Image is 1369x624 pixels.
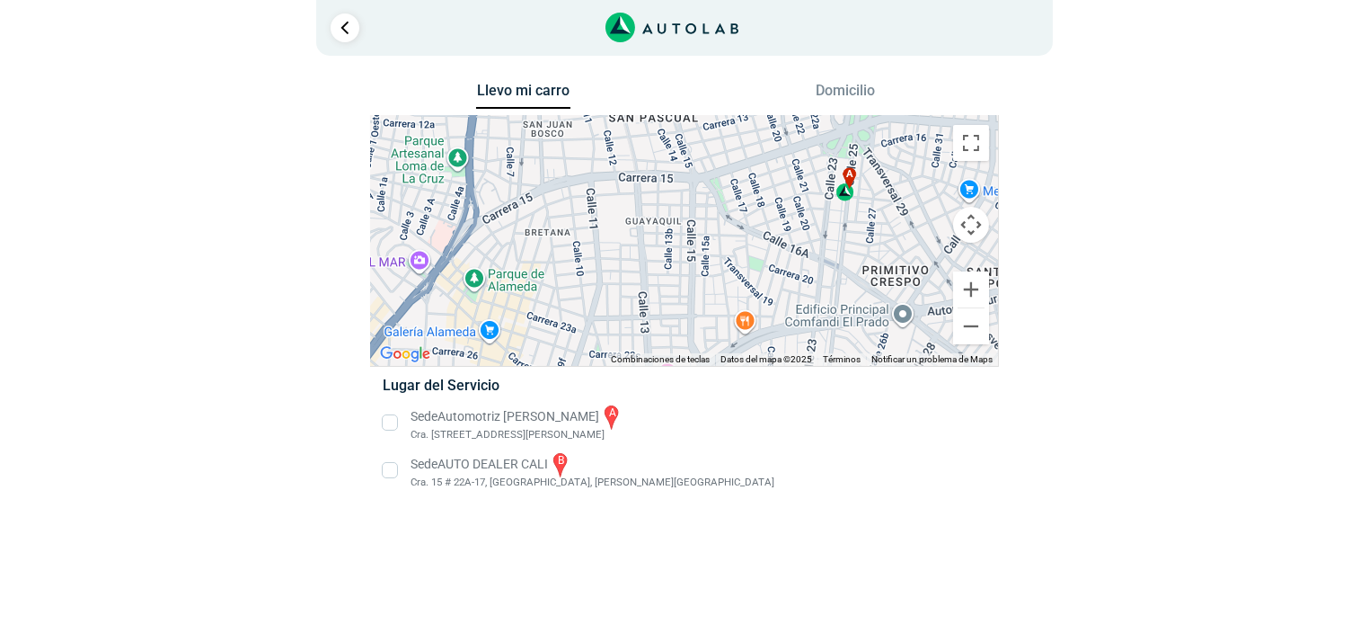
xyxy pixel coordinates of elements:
[953,125,989,161] button: Cambiar a la vista en pantalla completa
[953,207,989,243] button: Controles de visualización del mapa
[871,354,993,364] a: Notificar un problema de Maps
[605,18,739,35] a: Link al sitio de autolab
[720,354,812,364] span: Datos del mapa ©2025
[846,167,853,183] span: a
[799,82,893,108] button: Domicilio
[375,343,435,366] img: Google
[331,13,359,42] a: Ir al paso anterior
[476,82,570,110] button: Llevo mi carro
[953,272,989,308] button: Ampliar
[953,308,989,344] button: Reducir
[823,354,861,364] a: Términos (se abre en una nueva pestaña)
[611,353,710,366] button: Combinaciones de teclas
[375,343,435,366] a: Abre esta zona en Google Maps (se abre en una nueva ventana)
[383,377,985,394] h5: Lugar del Servicio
